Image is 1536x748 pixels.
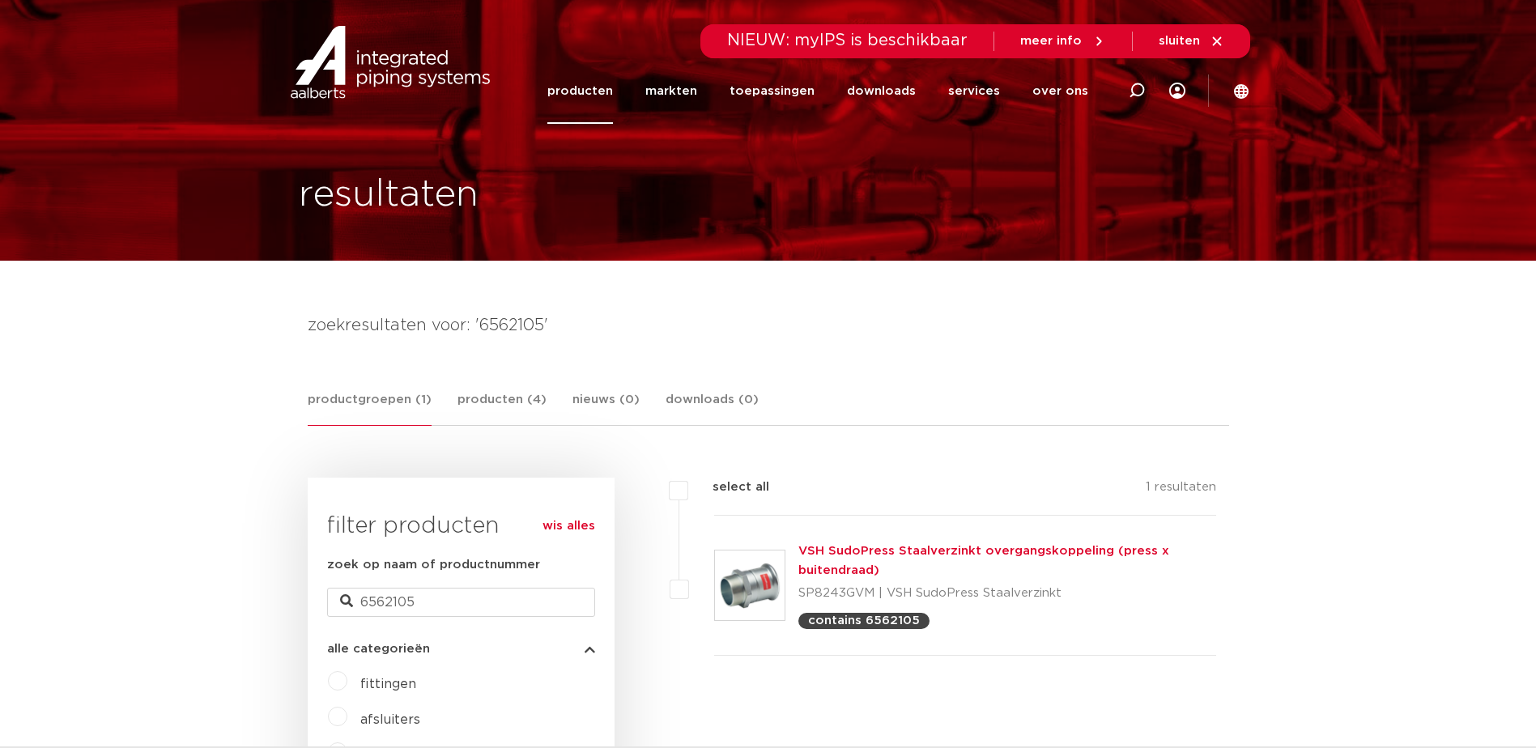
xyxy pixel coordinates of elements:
[798,580,1217,606] p: SP8243GVM | VSH SudoPress Staalverzinkt
[308,390,432,426] a: productgroepen (1)
[688,478,769,497] label: select all
[645,58,697,124] a: markten
[948,58,1000,124] a: services
[715,550,785,620] img: Thumbnail for VSH SudoPress Staalverzinkt overgangskoppeling (press x buitendraad)
[1169,58,1185,124] div: my IPS
[327,555,540,575] label: zoek op naam of productnummer
[798,545,1169,576] a: VSH SudoPress Staalverzinkt overgangskoppeling (press x buitendraad)
[1020,34,1106,49] a: meer info
[572,390,640,425] a: nieuws (0)
[1146,478,1216,503] p: 1 resultaten
[327,588,595,617] input: zoeken
[1159,35,1200,47] span: sluiten
[457,390,547,425] a: producten (4)
[327,643,595,655] button: alle categorieën
[327,510,595,542] h3: filter producten
[730,58,815,124] a: toepassingen
[547,58,1088,124] nav: Menu
[847,58,916,124] a: downloads
[360,678,416,691] a: fittingen
[727,32,968,49] span: NIEUW: myIPS is beschikbaar
[666,390,759,425] a: downloads (0)
[327,643,430,655] span: alle categorieën
[1159,34,1224,49] a: sluiten
[808,614,920,627] p: contains 6562105
[308,312,1229,338] h4: zoekresultaten voor: '6562105'
[547,58,613,124] a: producten
[1032,58,1088,124] a: over ons
[360,713,420,726] a: afsluiters
[1020,35,1082,47] span: meer info
[542,516,595,536] a: wis alles
[299,169,479,221] h1: resultaten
